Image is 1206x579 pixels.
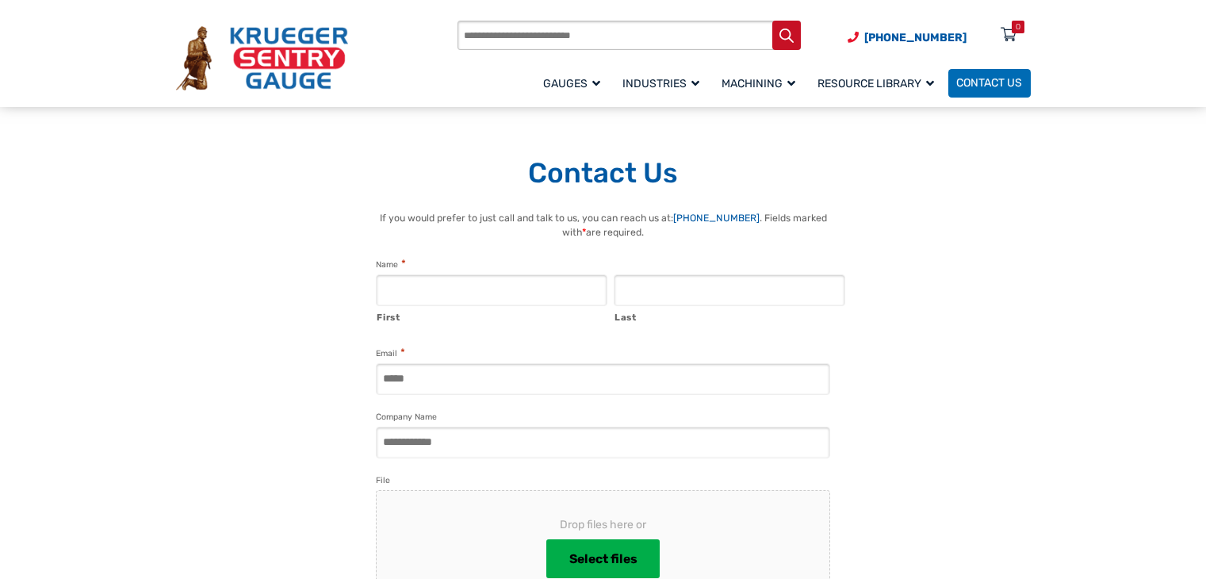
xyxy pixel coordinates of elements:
a: Machining [714,67,810,99]
a: [PHONE_NUMBER] [673,213,760,224]
span: Contact Us [956,77,1022,90]
label: Company Name [376,410,437,424]
span: Drop files here or [402,516,804,533]
h1: Contact Us [176,156,1031,191]
a: Contact Us [948,69,1031,98]
label: Email [376,346,404,361]
legend: Name [376,257,405,272]
span: Gauges [543,77,600,90]
label: First [377,307,607,324]
span: Resource Library [817,77,934,90]
a: Gauges [535,67,614,99]
a: Industries [614,67,714,99]
p: If you would prefer to just call and talk to us, you can reach us at: . Fields marked with are re... [360,211,846,240]
div: 0 [1016,21,1020,33]
span: [PHONE_NUMBER] [864,31,967,44]
span: Machining [722,77,795,90]
span: Industries [622,77,699,90]
label: File [376,474,390,488]
label: Last [614,307,845,324]
img: Krueger Sentry Gauge [176,26,348,90]
button: select files, file [546,539,660,579]
a: Phone Number (920) 434-8860 [848,29,967,46]
a: Resource Library [810,67,948,99]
